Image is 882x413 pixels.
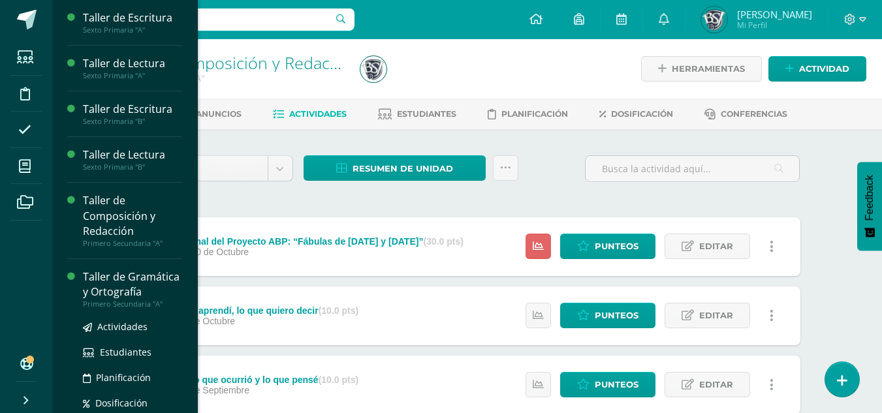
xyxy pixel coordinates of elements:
span: Punteos [595,303,638,328]
a: Unidad 4 [135,156,292,181]
span: Actividad [799,57,849,81]
span: [PERSON_NAME] [737,8,812,21]
span: Editar [699,303,733,328]
a: Punteos [560,303,655,328]
div: Primero Secundaria "A" [83,239,182,248]
a: Taller de LecturaSexto Primaria "A" [83,56,182,80]
a: Planificación [488,104,568,125]
div: S3. Lo que aprendí, lo que quiero decir [150,305,358,316]
button: Feedback - Mostrar encuesta [857,162,882,251]
div: Taller de Lectura [83,56,182,71]
span: Editar [699,373,733,397]
span: Editar [699,234,733,258]
a: Punteos [560,372,655,397]
a: Taller de EscrituraSexto Primaria "B" [83,102,182,126]
span: Planificación [501,109,568,119]
input: Busca la actividad aquí... [586,156,799,181]
span: 03 de Octubre [177,316,235,326]
div: Taller de Gramática y Ortografía [83,269,182,299]
img: 065dfccafff6cc22795d8c7af1ef8873.png [701,7,727,33]
span: 26 de Septiembre [177,385,249,395]
span: Herramientas [672,57,745,81]
a: Dosificación [83,395,182,410]
a: Dosificación [599,104,673,125]
a: Actividades [83,319,182,334]
a: Taller de Gramática y OrtografíaPrimero Secundaria "A" [83,269,182,309]
span: Conferencias [721,109,787,119]
a: Anuncios [178,104,242,125]
div: Taller de Escritura [83,102,182,117]
span: Planificación [96,371,151,384]
a: Taller de Composición y RedacciónPrimero Secundaria "A" [83,193,182,247]
span: Dosificación [611,109,673,119]
div: Primero Secundaria "A" [83,299,182,309]
div: Síntesis Final del Proyecto ABP: “Fábulas de [DATE] y [DATE]” [150,236,464,247]
input: Busca un usuario... [61,8,354,31]
div: F4. Entre lo que ocurrió y lo que pensé [150,375,358,385]
div: Sexto Primaria "A" [83,71,182,80]
a: Estudiantes [83,344,182,359]
span: Anuncios [196,109,242,119]
div: Sexto Primaria "B" [83,117,182,126]
a: Taller de Composición y Redacción [102,52,361,74]
span: Punteos [595,234,638,258]
a: Actividad [768,56,866,82]
span: Resumen de unidad [353,157,453,181]
a: Actividades [273,104,347,125]
div: Taller de Composición y Redacción [83,193,182,238]
a: Punteos [560,234,655,259]
div: Sexto Primaria "A" [83,25,182,35]
div: Taller de Lectura [83,147,182,162]
strong: (10.0 pts) [319,305,358,316]
span: Actividades [97,320,148,333]
a: Herramientas [641,56,762,82]
span: Unidad 4 [145,156,258,181]
span: Mi Perfil [737,20,812,31]
a: Taller de EscrituraSexto Primaria "A" [83,10,182,35]
a: Taller de LecturaSexto Primaria "B" [83,147,182,172]
span: Feedback [864,175,875,221]
span: 10 de Octubre [191,247,249,257]
div: Sexto Primaria "B" [83,162,182,172]
div: Primero Secundaria 'A' [102,72,345,84]
div: Taller de Escritura [83,10,182,25]
a: Conferencias [704,104,787,125]
h1: Taller de Composición y Redacción [102,54,345,72]
span: Estudiantes [397,109,456,119]
span: Punteos [595,373,638,397]
img: 065dfccafff6cc22795d8c7af1ef8873.png [360,56,386,82]
a: Planificación [83,370,182,385]
strong: (30.0 pts) [423,236,463,247]
a: Estudiantes [378,104,456,125]
span: Dosificación [95,397,148,409]
span: Estudiantes [100,346,151,358]
strong: (10.0 pts) [319,375,358,385]
span: Actividades [289,109,347,119]
a: Resumen de unidad [304,155,486,181]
